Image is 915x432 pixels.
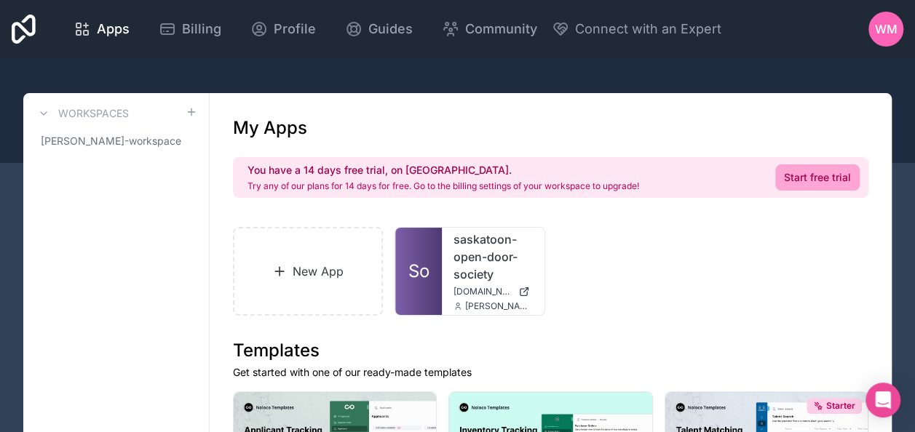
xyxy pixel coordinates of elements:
span: So [408,260,429,283]
h1: Templates [233,339,868,362]
span: Connect with an Expert [575,19,721,39]
a: Community [430,13,549,45]
span: [DOMAIN_NAME] [453,286,512,297]
a: [PERSON_NAME]-workspace [35,128,197,154]
span: Apps [97,19,130,39]
h1: My Apps [233,116,307,140]
p: Get started with one of our ready-made templates [233,365,868,380]
a: saskatoon-open-door-society [453,231,532,283]
h3: Workspaces [58,106,129,121]
p: Try any of our plans for 14 days for free. Go to the billing settings of your workspace to upgrade! [247,180,639,192]
a: Workspaces [35,105,129,122]
a: So [395,228,442,315]
div: Open Intercom Messenger [866,383,900,417]
span: Community [465,19,537,39]
a: [DOMAIN_NAME] [453,286,532,297]
span: [PERSON_NAME][EMAIL_ADDRESS][DOMAIN_NAME] [465,300,532,312]
span: Guides [368,19,413,39]
a: Billing [147,13,233,45]
a: Apps [62,13,141,45]
a: Start free trial [775,164,860,191]
span: Starter [826,400,855,412]
span: wm [875,20,898,38]
button: Connect with an Expert [552,19,721,39]
h2: You have a 14 days free trial, on [GEOGRAPHIC_DATA]. [247,163,639,177]
a: Profile [239,13,328,45]
span: Profile [274,19,316,39]
span: Billing [182,19,221,39]
a: New App [233,227,383,316]
span: [PERSON_NAME]-workspace [41,134,181,148]
a: Guides [333,13,424,45]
